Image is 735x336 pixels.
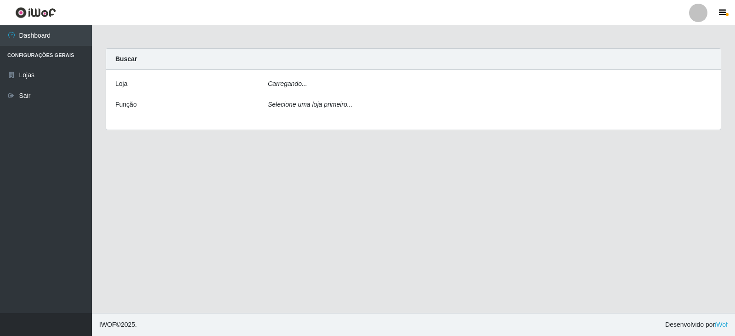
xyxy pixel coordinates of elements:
[665,320,728,330] span: Desenvolvido por
[115,79,127,89] label: Loja
[268,80,307,87] i: Carregando...
[15,7,56,18] img: CoreUI Logo
[115,100,137,109] label: Função
[99,321,116,328] span: IWOF
[268,101,352,108] i: Selecione uma loja primeiro...
[715,321,728,328] a: iWof
[99,320,137,330] span: © 2025 .
[115,55,137,63] strong: Buscar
